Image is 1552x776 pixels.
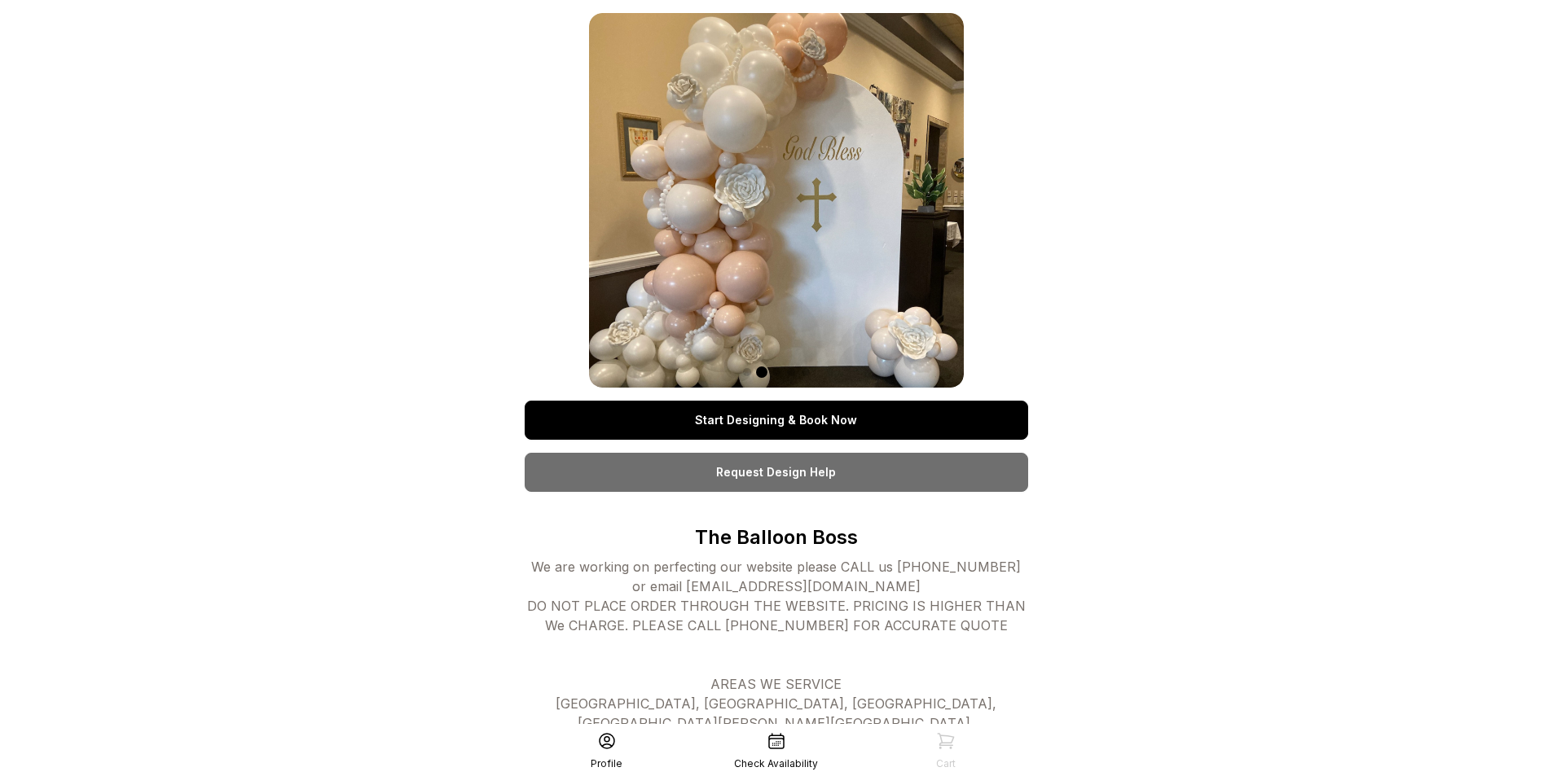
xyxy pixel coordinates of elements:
[734,757,818,770] div: Check Availability
[591,757,622,770] div: Profile
[525,453,1028,492] a: Request Design Help
[936,757,956,770] div: Cart
[525,524,1028,550] p: The Balloon Boss
[525,401,1028,440] a: Start Designing & Book Now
